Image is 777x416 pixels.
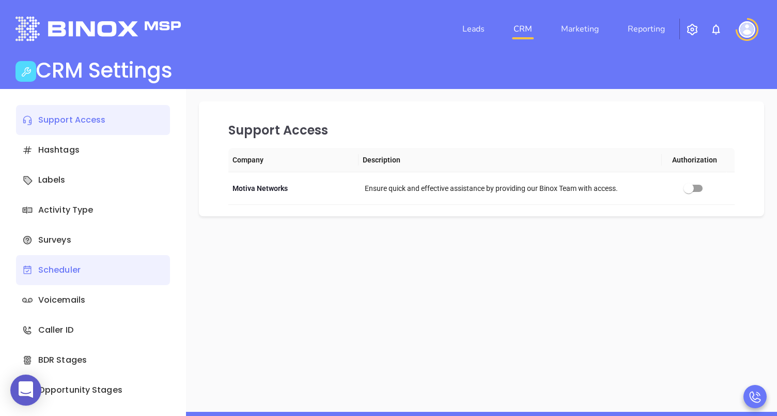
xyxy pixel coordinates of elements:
[365,183,665,194] div: Ensure quick and effective assistance by providing our Binox Team with access.
[16,225,170,255] div: Surveys
[359,148,662,172] th: Description
[16,255,170,285] div: Scheduler
[228,121,605,140] p: Support Access
[16,315,170,345] div: Caller ID
[36,58,173,83] h1: CRM Settings
[557,19,603,39] a: Marketing
[228,148,359,172] th: Company
[16,105,170,135] div: Support Access
[16,375,170,405] div: Opportunity Stages
[16,345,170,375] div: BDR Stages
[662,148,727,172] th: Authorization
[710,23,722,36] img: iconNotification
[15,17,181,41] img: logo
[232,184,288,192] span: Motiva Networks
[16,285,170,315] div: Voicemails
[16,165,170,195] div: Labels
[739,21,755,38] img: user
[509,19,536,39] a: CRM
[624,19,669,39] a: Reporting
[686,23,698,36] img: iconSetting
[16,135,170,165] div: Hashtags
[16,195,170,225] div: Activity Type
[458,19,489,39] a: Leads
